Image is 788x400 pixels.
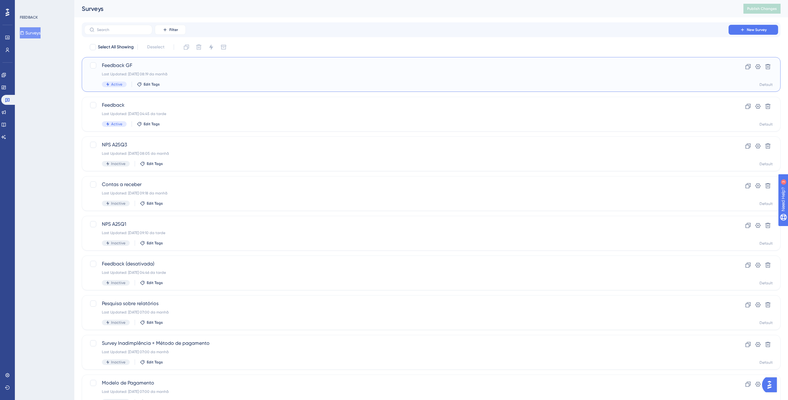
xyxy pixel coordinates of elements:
div: FEEDBACK [20,15,38,20]
div: Last Updated: [DATE] 09:18 da manhã [102,191,711,196]
span: Edit Tags [147,201,163,206]
div: Surveys [82,4,728,13]
span: Edit Tags [147,280,163,285]
div: Default [760,241,773,246]
span: Publish Changes [747,6,777,11]
span: Feedback GF [102,62,711,69]
span: Edit Tags [144,82,160,87]
button: Filter [155,25,186,35]
span: New Survey [747,27,767,32]
span: Inactive [111,280,125,285]
span: Edit Tags [147,161,163,166]
button: Deselect [141,42,170,53]
span: Inactive [111,201,125,206]
button: Publish Changes [743,4,781,14]
button: Edit Tags [140,360,163,365]
span: Inactive [111,360,125,365]
div: Default [760,82,773,87]
span: Pesquisa sobre relatórios [102,300,711,307]
span: Survey Inadimplência + Método de pagamento [102,340,711,347]
span: Inactive [111,161,125,166]
div: Last Updated: [DATE] 08:05 da manhã [102,151,711,156]
span: Inactive [111,241,125,246]
button: Edit Tags [137,82,160,87]
iframe: UserGuiding AI Assistant Launcher [762,376,781,394]
div: Default [760,201,773,206]
button: New Survey [729,25,778,35]
button: Edit Tags [137,122,160,127]
div: Last Updated: [DATE] 07:00 da manhã [102,349,711,354]
button: Edit Tags [140,241,163,246]
div: Default [760,122,773,127]
span: NPS A25Q1 [102,220,711,228]
div: Last Updated: [DATE] 08:19 da manhã [102,72,711,77]
span: Active [111,82,122,87]
span: Edit Tags [144,122,160,127]
span: Need Help? [15,2,39,9]
span: Filter [169,27,178,32]
span: NPS A25Q3 [102,141,711,149]
span: Edit Tags [147,360,163,365]
span: Deselect [147,43,164,51]
span: Edit Tags [147,320,163,325]
div: Default [760,162,773,167]
button: Edit Tags [140,201,163,206]
div: Default [760,360,773,365]
span: Select All Showing [98,43,134,51]
span: Feedback (desativada) [102,260,711,268]
div: Default [760,320,773,325]
span: Edit Tags [147,241,163,246]
button: Edit Tags [140,280,163,285]
div: Last Updated: [DATE] 07:00 da manhã [102,310,711,315]
div: Last Updated: [DATE] 04:45 da tarde [102,111,711,116]
div: Last Updated: [DATE] 09:10 da tarde [102,230,711,235]
div: Default [760,281,773,286]
span: Modelo de Pagamento [102,379,711,387]
button: Edit Tags [140,320,163,325]
div: Last Updated: [DATE] 04:46 da tarde [102,270,711,275]
span: Feedback [102,101,711,109]
span: Contas a receber [102,181,711,188]
div: Last Updated: [DATE] 07:00 da manhã [102,389,711,394]
button: Surveys [20,27,41,38]
input: Search [97,28,147,32]
div: 3 [43,3,45,8]
button: Edit Tags [140,161,163,166]
span: Inactive [111,320,125,325]
span: Active [111,122,122,127]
